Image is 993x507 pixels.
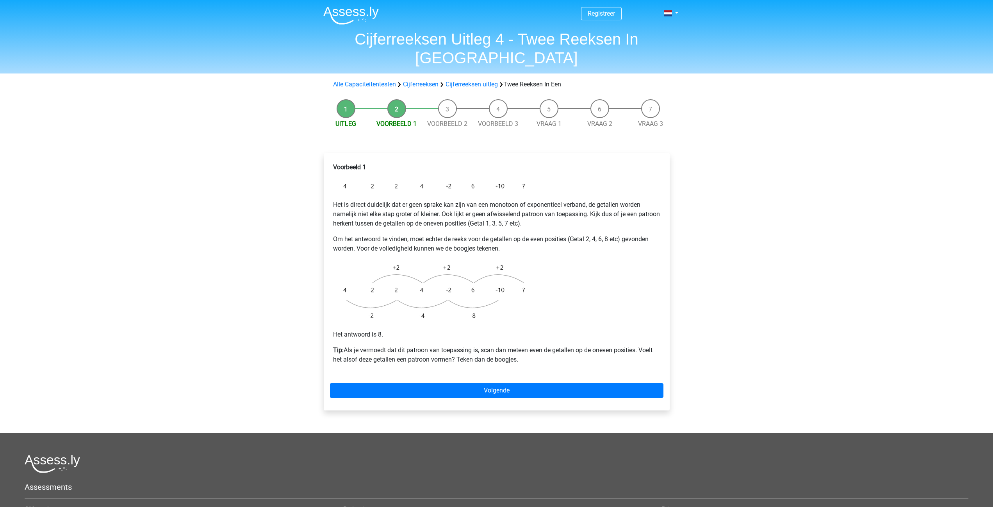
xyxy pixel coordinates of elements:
[427,120,467,127] a: Voorbeeld 2
[323,6,379,25] img: Assessly
[333,178,528,194] img: Intertwinging_example_1.png
[638,120,663,127] a: Vraag 3
[330,80,663,89] div: Twee Reeksen In Een
[376,120,417,127] a: Voorbeeld 1
[333,330,660,339] p: Het antwoord is 8.
[25,455,80,473] img: Assessly logo
[333,346,344,354] b: Tip:
[478,120,518,127] a: Voorbeeld 3
[333,260,528,324] img: Intertwinging_example_1_2.png
[333,200,660,228] p: Het is direct duidelijk dat er geen sprake kan zijn van een monotoon of exponentieel verband, de ...
[317,30,676,67] h1: Cijferreeksen Uitleg 4 - Twee Reeksen In [GEOGRAPHIC_DATA]
[587,120,612,127] a: Vraag 2
[537,120,562,127] a: Vraag 1
[25,482,968,492] h5: Assessments
[333,81,396,88] a: Alle Capaciteitentesten
[588,10,615,17] a: Registreer
[333,163,366,171] b: Voorbeeld 1
[330,383,663,398] a: Volgende
[446,81,498,88] a: Cijferreeksen uitleg
[335,120,356,127] a: Uitleg
[333,346,660,364] p: Als je vermoedt dat dit patroon van toepassing is, scan dan meteen even de getallen op de oneven ...
[403,81,439,88] a: Cijferreeksen
[333,235,660,253] p: Om het antwoord te vinden, moet echter de reeks voor de getallen op de even posities (Getal 2, 4,...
